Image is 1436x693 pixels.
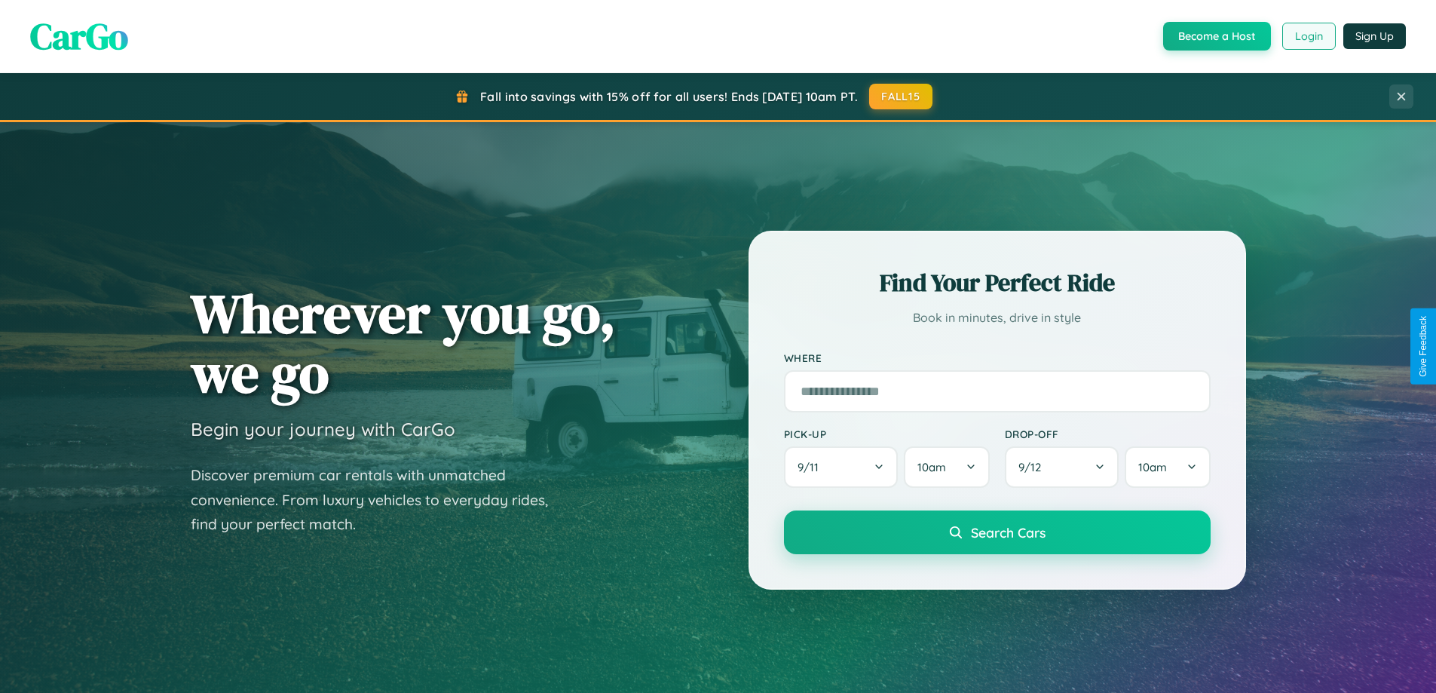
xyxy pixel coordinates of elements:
[480,89,858,104] span: Fall into savings with 15% off for all users! Ends [DATE] 10am PT.
[1005,446,1119,488] button: 9/12
[1418,316,1428,377] div: Give Feedback
[1163,22,1271,51] button: Become a Host
[784,446,899,488] button: 9/11
[1125,446,1210,488] button: 10am
[1138,460,1167,474] span: 10am
[869,84,932,109] button: FALL15
[784,511,1211,554] button: Search Cars
[191,463,568,537] p: Discover premium car rentals with unmatched convenience. From luxury vehicles to everyday rides, ...
[784,266,1211,299] h2: Find Your Perfect Ride
[784,307,1211,329] p: Book in minutes, drive in style
[1343,23,1406,49] button: Sign Up
[1282,23,1336,50] button: Login
[1018,460,1049,474] span: 9 / 12
[784,428,990,440] label: Pick-up
[904,446,989,488] button: 10am
[191,418,455,440] h3: Begin your journey with CarGo
[30,11,128,61] span: CarGo
[971,524,1046,541] span: Search Cars
[798,460,826,474] span: 9 / 11
[191,284,616,403] h1: Wherever you go, we go
[1005,428,1211,440] label: Drop-off
[917,460,946,474] span: 10am
[784,351,1211,364] label: Where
